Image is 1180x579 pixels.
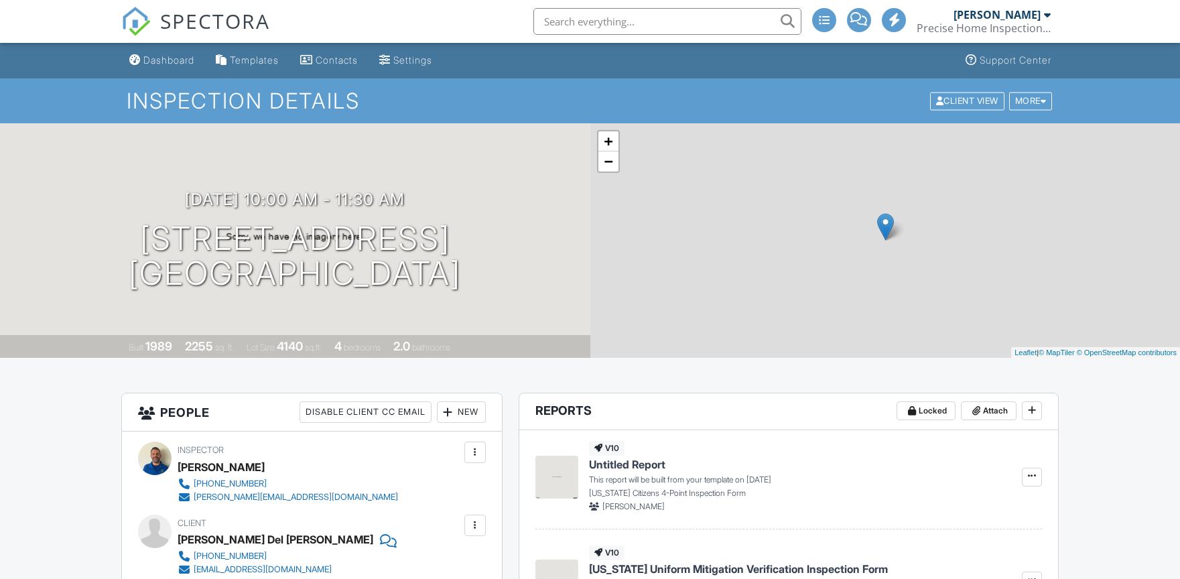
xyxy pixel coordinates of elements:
[121,18,270,46] a: SPECTORA
[185,339,213,353] div: 2255
[1014,348,1037,357] a: Leaflet
[295,48,363,73] a: Contacts
[185,190,405,208] h3: [DATE] 10:00 am - 11:30 am
[194,492,398,503] div: [PERSON_NAME][EMAIL_ADDRESS][DOMAIN_NAME]
[121,7,151,36] img: The Best Home Inspection Software - Spectora
[230,54,279,66] div: Templates
[374,48,438,73] a: Settings
[122,393,502,432] h3: People
[305,342,322,352] span: sq.ft.
[210,48,284,73] a: Templates
[598,151,618,172] a: Zoom out
[1011,347,1180,359] div: |
[393,54,432,66] div: Settings
[124,48,200,73] a: Dashboard
[129,221,461,292] h1: [STREET_ADDRESS] [GEOGRAPHIC_DATA]
[412,342,450,352] span: bathrooms
[344,342,381,352] span: bedrooms
[960,48,1057,73] a: Support Center
[129,342,143,352] span: Built
[316,54,358,66] div: Contacts
[930,92,1004,110] div: Client View
[178,563,386,576] a: [EMAIL_ADDRESS][DOMAIN_NAME]
[145,339,172,353] div: 1989
[598,131,618,151] a: Zoom in
[334,339,342,353] div: 4
[980,54,1051,66] div: Support Center
[1009,92,1053,110] div: More
[215,342,234,352] span: sq. ft.
[160,7,270,35] span: SPECTORA
[277,339,303,353] div: 4140
[300,401,432,423] div: Disable Client CC Email
[1077,348,1177,357] a: © OpenStreetMap contributors
[178,550,386,563] a: [PHONE_NUMBER]
[143,54,194,66] div: Dashboard
[1039,348,1075,357] a: © MapTiler
[178,445,224,455] span: Inspector
[954,8,1041,21] div: [PERSON_NAME]
[178,518,206,528] span: Client
[178,477,398,491] a: [PHONE_NUMBER]
[247,342,275,352] span: Lot Size
[393,339,410,353] div: 2.0
[178,529,373,550] div: [PERSON_NAME] Del [PERSON_NAME]
[917,21,1051,35] div: Precise Home Inspection Services
[533,8,801,35] input: Search everything...
[194,478,267,489] div: [PHONE_NUMBER]
[194,551,267,562] div: [PHONE_NUMBER]
[178,491,398,504] a: [PERSON_NAME][EMAIL_ADDRESS][DOMAIN_NAME]
[127,89,1053,113] h1: Inspection Details
[437,401,486,423] div: New
[178,457,265,477] div: [PERSON_NAME]
[929,95,1008,105] a: Client View
[194,564,332,575] div: [EMAIL_ADDRESS][DOMAIN_NAME]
